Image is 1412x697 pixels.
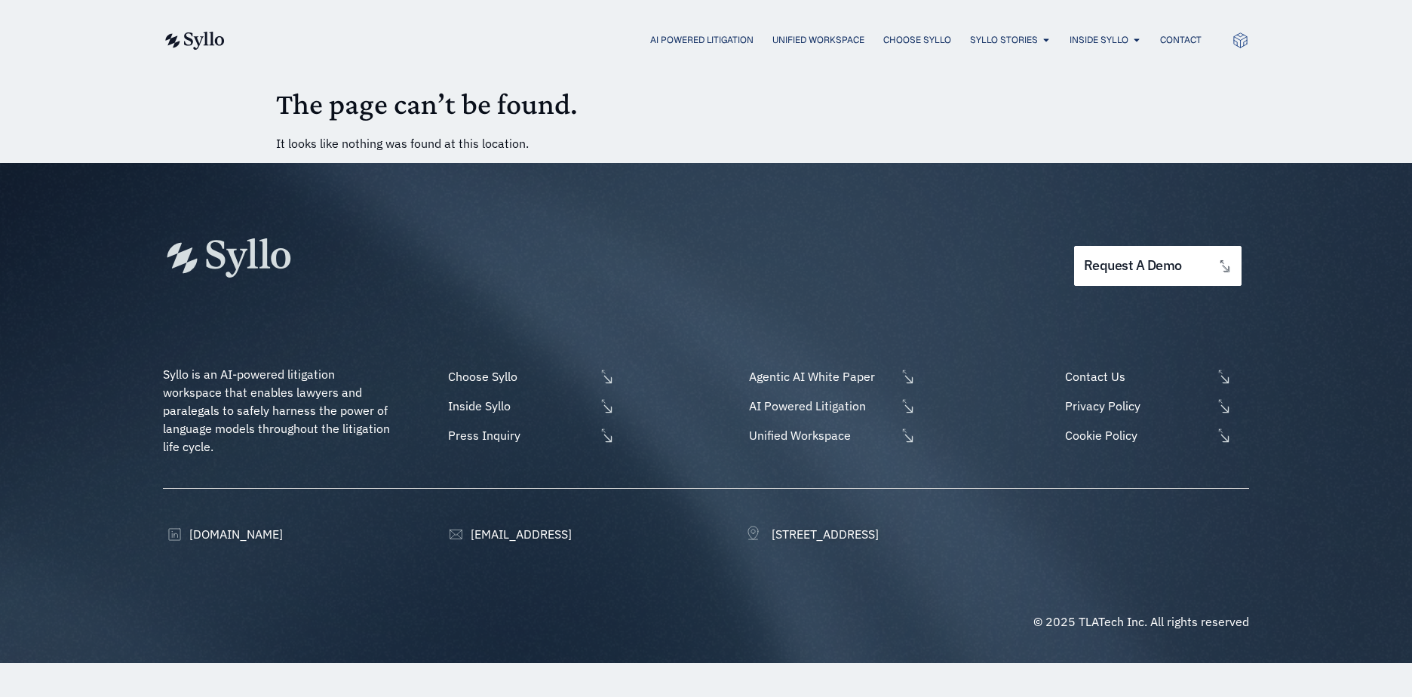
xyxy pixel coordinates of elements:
[970,33,1038,47] a: Syllo Stories
[1070,33,1128,47] a: Inside Syllo
[255,33,1202,48] nav: Menu
[650,33,754,47] a: AI Powered Litigation
[745,397,916,415] a: AI Powered Litigation
[163,367,393,454] span: Syllo is an AI-powered litigation workspace that enables lawyers and paralegals to safely harness...
[186,525,283,543] span: [DOMAIN_NAME]
[444,397,615,415] a: Inside Syllo
[1160,33,1202,47] a: Contact
[255,33,1202,48] div: Menu Toggle
[1061,426,1249,444] a: Cookie Policy
[163,525,283,543] a: [DOMAIN_NAME]
[745,367,896,385] span: Agentic AI White Paper
[444,426,615,444] a: Press Inquiry
[444,367,615,385] a: Choose Syllo
[745,426,896,444] span: Unified Workspace
[1061,367,1212,385] span: Contact Us
[745,367,916,385] a: Agentic AI White Paper
[772,33,864,47] a: Unified Workspace
[1033,614,1249,629] span: © 2025 TLATech Inc. All rights reserved
[467,525,572,543] span: [EMAIL_ADDRESS]
[276,134,1136,152] p: It looks like nothing was found at this location.
[1084,259,1182,273] span: request a demo
[1061,426,1212,444] span: Cookie Policy
[444,525,572,543] a: [EMAIL_ADDRESS]
[1061,367,1249,385] a: Contact Us
[745,525,879,543] a: [STREET_ADDRESS]
[1061,397,1249,415] a: Privacy Policy
[444,397,595,415] span: Inside Syllo
[745,426,916,444] a: Unified Workspace
[1074,246,1242,286] a: request a demo
[444,367,595,385] span: Choose Syllo
[883,33,951,47] a: Choose Syllo
[768,525,879,543] span: [STREET_ADDRESS]
[276,86,1136,122] h1: The page can’t be found.
[163,32,225,50] img: syllo
[444,426,595,444] span: Press Inquiry
[745,397,896,415] span: AI Powered Litigation
[1061,397,1212,415] span: Privacy Policy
